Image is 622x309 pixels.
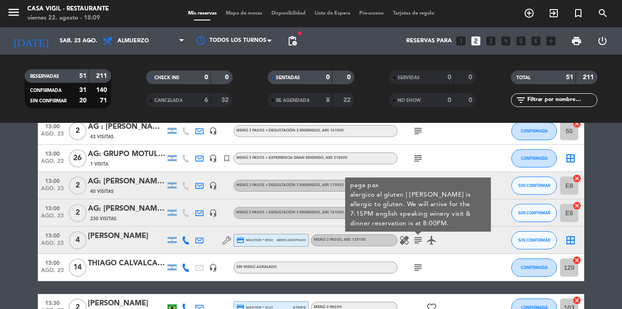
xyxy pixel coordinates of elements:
strong: 71 [100,97,109,104]
span: CONFIRMADA [521,265,548,270]
span: 14 [69,258,87,277]
span: 230 Visitas [90,215,117,223]
i: healing [399,235,410,246]
i: headset_mic [209,127,217,135]
span: , ARS 179025 [320,183,344,187]
i: looks_5 [515,35,527,47]
i: cancel [572,296,581,305]
strong: 140 [96,87,109,93]
i: headset_mic [209,154,217,162]
i: add_circle_outline [524,8,535,19]
span: 2 [69,204,87,222]
div: Casa Vigil - Restaurante [27,5,109,14]
i: headset_mic [209,209,217,217]
i: cancel [572,256,581,265]
span: Mis reservas [184,11,221,16]
i: subject [413,126,423,137]
strong: 22 [343,97,352,103]
strong: 0 [469,97,474,103]
span: Mapa de mesas [221,11,267,16]
span: Menú 3 Pasos + Experiencia Gran Enemigo [236,156,347,160]
span: RESERVADAS [30,74,59,79]
button: menu [7,5,20,22]
strong: 0 [448,97,451,103]
span: CONFIRMADA [521,156,548,161]
div: viernes 22. agosto - 18:09 [27,14,109,23]
i: looks_3 [485,35,497,47]
span: CANCELADA [154,98,183,103]
strong: 0 [469,74,474,81]
span: ago. 23 [41,131,64,142]
span: , ARS 161000 [320,129,344,132]
span: 13:00 [41,175,64,186]
span: Tarjetas de regalo [388,11,439,16]
span: 13:00 [41,121,64,131]
button: CONFIRMADA [511,149,557,167]
input: Filtrar por nombre... [526,95,597,105]
span: Menú 3 Pasos + Degustación 3 enemigos [236,183,344,187]
span: 26 [69,149,87,167]
span: SIN CONFIRMAR [518,238,551,243]
span: 2 [69,177,87,195]
i: subject [413,235,423,246]
i: add_box [545,35,557,47]
strong: 0 [225,74,230,81]
i: cancel [572,201,581,210]
span: 13:30 [41,297,64,308]
i: border_all [565,153,576,164]
i: looks_6 [530,35,542,47]
span: ago. 23 [41,186,64,196]
span: , ARS 129150 [342,238,366,242]
strong: 32 [221,97,230,103]
span: , ARS 161000 [320,211,344,214]
span: Pre-acceso [355,11,388,16]
span: ago. 23 [41,158,64,169]
div: AG: [PERSON_NAME] da [PERSON_NAME] X2/ SUNTRIP [88,203,165,215]
i: filter_list [515,95,526,106]
strong: 51 [79,73,87,79]
i: arrow_drop_down [85,35,96,46]
button: SIN CONFIRMAR [511,231,557,249]
i: credit_card [236,236,245,244]
div: AG : [PERSON_NAME] X 2 / CONO SUR [88,121,165,133]
strong: 0 [448,74,451,81]
strong: 51 [566,74,573,81]
i: menu [7,5,20,19]
span: Sin menú asignado [236,265,277,269]
span: 13:00 [41,257,64,268]
strong: 0 [347,74,352,81]
span: 40 Visitas [90,188,114,195]
span: Lista de Espera [310,11,355,16]
i: power_settings_new [597,35,608,46]
div: AG: GRUPO MOTUL BRASIL X 26 / EQUINOXE [88,148,165,160]
i: cancel [572,174,581,183]
i: subject [413,153,423,164]
strong: 0 [204,74,208,81]
span: SIN CONFIRMAR [518,183,551,188]
strong: 8 [326,97,330,103]
span: 4 [69,231,87,249]
strong: 6 [204,97,208,103]
span: SERVIDAS [398,76,420,80]
span: , ARS 218000 [324,156,347,160]
span: Disponibilidad [267,11,310,16]
i: turned_in_not [573,8,584,19]
span: Menú 3 Pasos [314,305,342,309]
button: CONFIRMADA [511,122,557,140]
span: SIN CONFIRMAR [30,99,66,103]
i: looks_one [455,35,467,47]
button: CONFIRMADA [511,258,557,277]
i: exit_to_app [548,8,559,19]
span: SIN CONFIRMAR [518,210,551,215]
i: subject [413,262,423,273]
span: fiber_manual_record [297,30,302,36]
span: TOTAL [516,76,530,80]
span: Almuerzo [117,38,149,44]
span: 13:00 [41,230,64,240]
div: [PERSON_NAME] [88,230,165,242]
strong: 31 [79,87,87,93]
span: 43 Visitas [90,133,114,141]
span: CHECK INS [154,76,179,80]
i: headset_mic [209,182,217,190]
span: mercadopago [277,237,306,243]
